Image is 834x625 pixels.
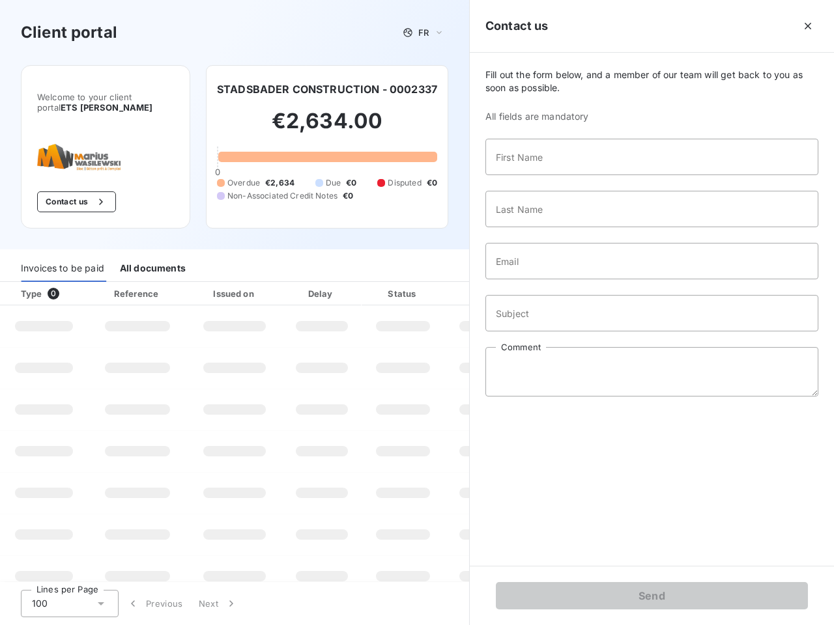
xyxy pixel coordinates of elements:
input: placeholder [485,139,818,175]
h2: €2,634.00 [217,108,437,147]
img: Company logo [37,144,121,171]
span: 100 [32,597,48,610]
input: placeholder [485,243,818,279]
button: Previous [119,590,191,617]
div: Type [13,287,85,300]
div: Reference [114,288,158,299]
span: €0 [427,177,437,189]
span: 0 [215,167,220,177]
span: Disputed [388,177,421,189]
span: Fill out the form below, and a member of our team will get back to you as soon as possible. [485,68,818,94]
span: €2,634 [265,177,295,189]
span: All fields are mandatory [485,110,818,123]
h6: STADSBADER CONSTRUCTION - 0002337 [217,81,437,97]
div: Amount [447,287,530,300]
button: Contact us [37,191,116,212]
input: placeholder [485,295,818,331]
div: All documents [120,255,186,282]
span: Due [326,177,341,189]
div: Invoices to be paid [21,255,104,282]
h3: Client portal [21,21,117,44]
input: placeholder [485,191,818,227]
div: Issued on [190,287,280,300]
h5: Contact us [485,17,549,35]
button: Next [191,590,246,617]
button: Send [496,582,808,609]
span: Welcome to your client portal [37,92,174,113]
span: 0 [48,288,59,299]
div: Status [364,287,442,300]
span: €0 [343,190,353,202]
span: FR [418,27,429,38]
span: ETS [PERSON_NAME] [61,102,153,113]
div: Delay [285,287,359,300]
span: Overdue [227,177,260,189]
span: €0 [346,177,356,189]
span: Non-Associated Credit Notes [227,190,338,202]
